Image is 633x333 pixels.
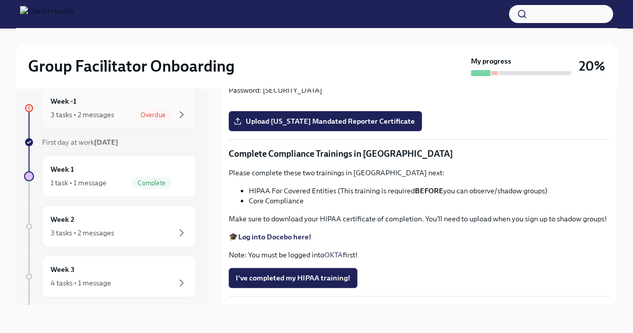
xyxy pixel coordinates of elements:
span: I've completed my HIPAA training! [236,273,350,283]
a: First day at work[DATE] [24,137,196,147]
a: Week 34 tasks • 1 message [24,255,196,297]
strong: BEFORE [415,186,443,195]
p: Note: You must be logged into first! [229,250,608,260]
a: Log into Docebo here! [238,232,311,241]
button: I've completed my HIPAA training! [229,268,357,288]
span: First day at work [42,138,118,147]
li: Core Compliance [249,196,608,206]
h6: Week 2 [51,214,75,225]
h6: Week 3 [51,264,75,275]
h3: 20% [579,57,605,75]
h6: Week 1 [51,164,74,175]
a: Week -13 tasks • 2 messagesOverdue [24,87,196,129]
a: Week 23 tasks • 2 messages [24,205,196,247]
p: Please complete these two trainings in [GEOGRAPHIC_DATA] next: [229,168,608,178]
span: Complete [132,179,172,187]
label: Upload [US_STATE] Mandated Reporter Certificate [229,111,422,131]
div: 1 task • 1 message [51,178,107,188]
h2: Group Facilitator Onboarding [28,56,235,76]
div: 3 tasks • 2 messages [51,110,114,120]
strong: [DATE] [94,138,118,147]
a: OKTA [324,250,343,259]
h6: Week -1 [51,96,77,107]
div: 4 tasks • 1 message [51,278,111,288]
a: Week 11 task • 1 messageComplete [24,155,196,197]
strong: My progress [471,56,511,66]
li: HIPAA For Covered Entities (This training is required you can observe/shadow groups) [249,186,608,196]
p: Complete Compliance Trainings in [GEOGRAPHIC_DATA] [229,148,608,160]
span: Upload [US_STATE] Mandated Reporter Certificate [236,116,415,126]
p: 🎓 [229,232,608,242]
p: Make sure to download your HIPAA certificate of completion. You'll need to upload when you sign u... [229,214,608,224]
img: CharlieHealth [20,6,73,22]
span: Overdue [135,111,172,119]
div: 3 tasks • 2 messages [51,228,114,238]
